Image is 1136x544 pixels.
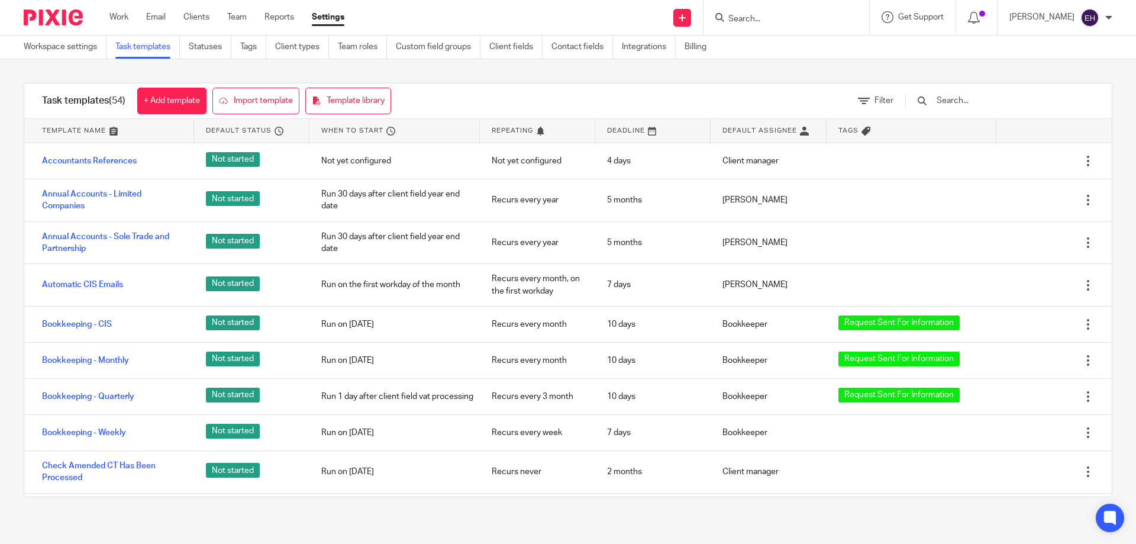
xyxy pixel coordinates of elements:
[309,418,479,448] div: Run on [DATE]
[338,36,387,59] a: Team roles
[42,318,112,330] a: Bookkeeping - CIS
[42,279,123,291] a: Automatic CIS Emails
[24,36,106,59] a: Workspace settings
[309,179,479,221] div: Run 30 days after client field year end date
[309,310,479,339] div: Run on [DATE]
[595,457,711,487] div: 2 months
[480,418,595,448] div: Recurs every week
[42,460,182,484] a: Check Amended CT Has Been Processed
[844,317,954,329] span: Request Sent For Information
[42,391,134,403] a: Bookkeeping - Quarterly
[183,11,209,23] a: Clients
[711,146,826,176] div: Client manager
[622,36,676,59] a: Integrations
[206,125,272,136] span: Default status
[480,228,595,257] div: Recurs every year
[206,463,260,478] span: Not started
[711,185,826,215] div: [PERSON_NAME]
[309,496,479,526] div: Run on [DATE]
[109,11,128,23] a: Work
[711,310,826,339] div: Bookkeeper
[844,389,954,401] span: Request Sent For Information
[844,353,954,365] span: Request Sent For Information
[480,346,595,375] div: Recurs every month
[206,388,260,403] span: Not started
[595,270,711,300] div: 7 days
[480,310,595,339] div: Recurs every month
[206,234,260,249] span: Not started
[137,88,206,114] a: + Add template
[727,14,834,25] input: Search
[480,496,595,526] div: Recurs every month
[321,125,383,136] span: When to start
[480,457,595,487] div: Recurs never
[595,228,711,257] div: 5 months
[42,125,106,136] span: Template name
[42,95,125,107] h1: Task templates
[206,352,260,366] span: Not started
[309,382,479,411] div: Run 1 day after client field vat processing
[212,88,299,114] a: Import template
[115,36,180,59] a: Task templates
[480,264,595,306] div: Recurs every month, on the first workday
[595,496,711,526] div: 13 days
[480,185,595,215] div: Recurs every year
[24,9,83,25] img: Pixie
[551,36,613,59] a: Contact fields
[42,188,182,213] a: Annual Accounts - Limited Companies
[42,427,126,439] a: Bookkeeping - Weekly
[711,228,826,257] div: [PERSON_NAME]
[42,355,129,366] a: Bookkeeping - Monthly
[595,382,711,411] div: 10 days
[206,191,260,206] span: Not started
[711,418,826,448] div: Bookkeeper
[42,231,182,255] a: Annual Accounts - Sole Trade and Partnership
[309,222,479,264] div: Run 30 days after client field year end date
[309,270,479,300] div: Run on the first workday of the month
[711,382,826,411] div: Bookkeeper
[722,125,797,136] span: Default assignee
[489,36,543,59] a: Client fields
[595,310,711,339] div: 10 days
[874,96,893,105] span: Filter
[595,346,711,375] div: 10 days
[206,152,260,167] span: Not started
[264,11,294,23] a: Reports
[206,316,260,330] span: Not started
[227,11,247,23] a: Team
[109,96,125,105] span: (54)
[595,418,711,448] div: 7 days
[312,11,344,23] a: Settings
[492,125,533,136] span: Repeating
[309,457,479,487] div: Run on [DATE]
[711,496,826,526] div: [PERSON_NAME]
[240,36,266,59] a: Tags
[711,346,826,375] div: Bookkeeper
[146,11,166,23] a: Email
[309,346,479,375] div: Run on [DATE]
[1009,11,1074,23] p: [PERSON_NAME]
[206,276,260,291] span: Not started
[42,155,137,167] a: Accountants References
[595,146,711,176] div: 4 days
[935,94,1073,107] input: Search...
[480,382,595,411] div: Recurs every 3 month
[396,36,480,59] a: Custom field groups
[595,185,711,215] div: 5 months
[711,457,826,487] div: Client manager
[685,36,715,59] a: Billing
[1080,8,1099,27] img: svg%3E
[607,125,645,136] span: Deadline
[898,13,944,21] span: Get Support
[711,270,826,300] div: [PERSON_NAME]
[305,88,391,114] a: Template library
[480,146,595,176] div: Not yet configured
[189,36,231,59] a: Statuses
[309,146,479,176] div: Not yet configured
[275,36,329,59] a: Client types
[206,424,260,439] span: Not started
[838,125,859,136] span: Tags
